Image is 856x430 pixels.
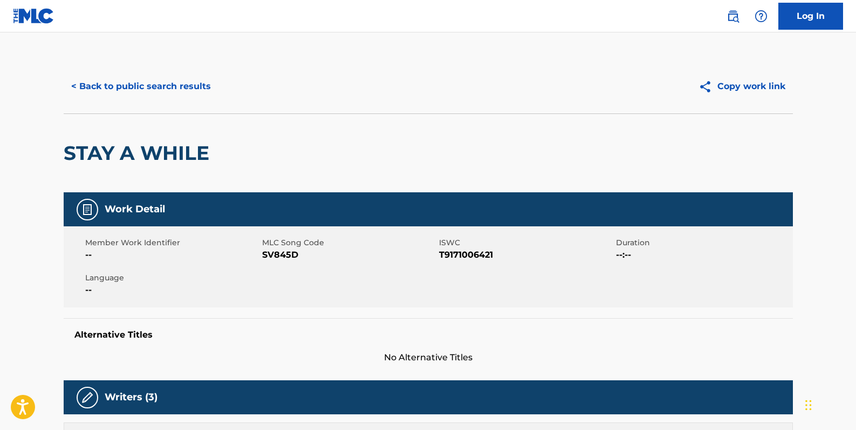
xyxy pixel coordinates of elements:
h5: Alternative Titles [74,330,782,340]
div: Help [750,5,772,27]
img: MLC Logo [13,8,54,24]
span: MLC Song Code [262,237,436,248]
a: Log In [778,3,843,30]
button: Copy work link [691,73,793,100]
span: Language [85,272,259,284]
h5: Writers (3) [105,391,157,404]
div: Drag [805,389,812,421]
span: ISWC [439,237,613,248]
img: Work Detail [81,203,94,216]
a: Public Search [722,5,744,27]
span: SV845D [262,248,436,261]
img: Copy work link [699,80,717,93]
span: -- [85,248,259,261]
h5: Work Detail [105,203,165,216]
button: < Back to public search results [64,73,218,100]
span: Duration [616,237,790,248]
span: No Alternative Titles [64,351,793,364]
img: help [755,10,768,23]
span: Member Work Identifier [85,237,259,248]
span: --:-- [616,248,790,261]
iframe: Chat Widget [802,378,856,430]
h2: STAY A WHILE [64,141,215,165]
img: Writers [81,391,94,404]
span: -- [85,284,259,297]
img: search [727,10,739,23]
span: T9171006421 [439,248,613,261]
